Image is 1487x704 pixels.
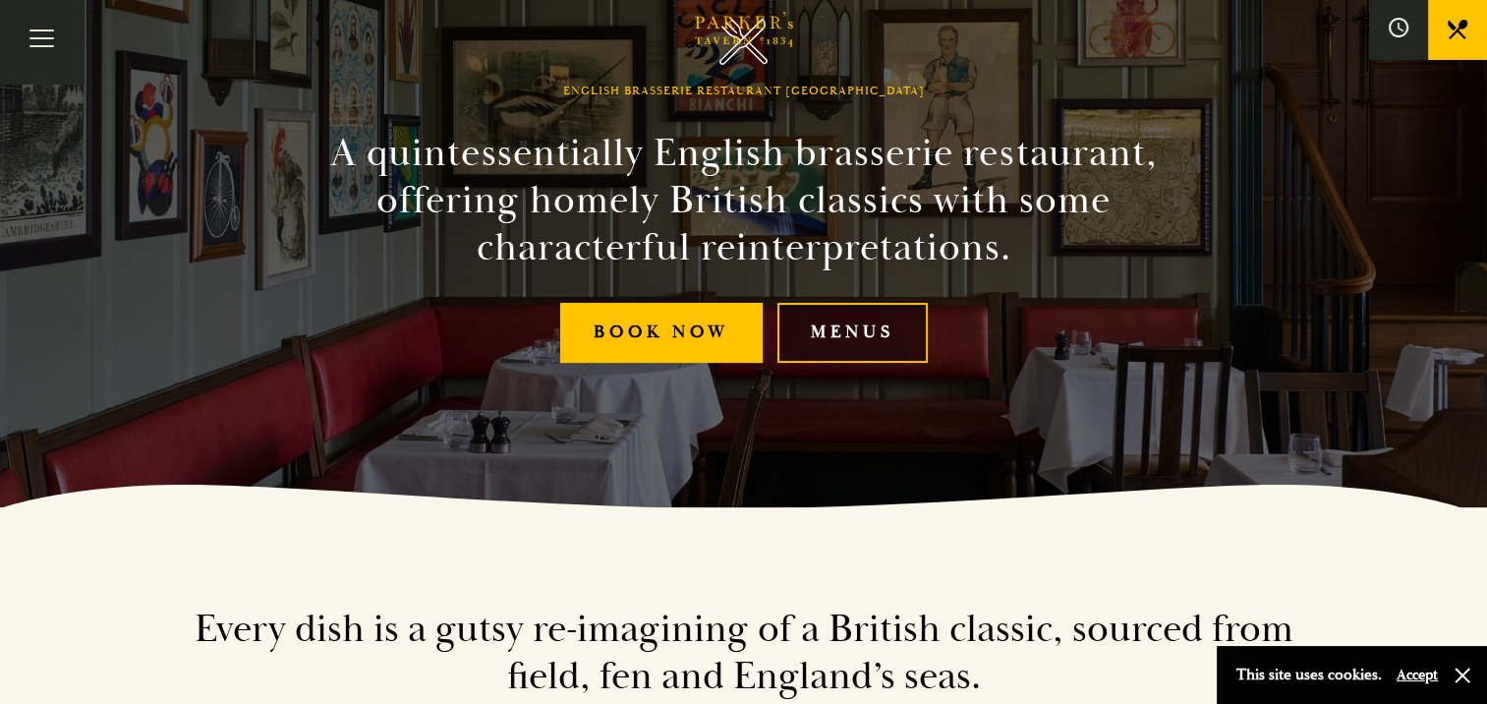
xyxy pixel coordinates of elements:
button: Close and accept [1453,666,1472,685]
h2: Every dish is a gutsy re-imagining of a British classic, sourced from field, fen and England’s seas. [184,606,1304,700]
a: Book Now [560,303,763,363]
h2: A quintessentially English brasserie restaurant, offering homely British classics with some chara... [296,130,1192,271]
button: Accept [1397,666,1438,684]
a: Menus [777,303,928,363]
p: This site uses cookies. [1236,661,1382,689]
h1: English Brasserie Restaurant [GEOGRAPHIC_DATA] [563,85,925,98]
